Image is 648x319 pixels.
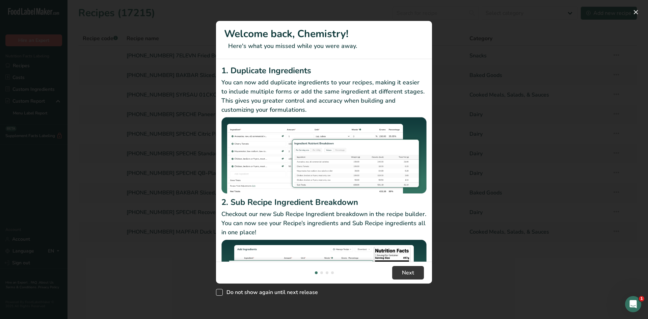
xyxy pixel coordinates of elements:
p: You can now add duplicate ingredients to your recipes, making it easier to include multiple forms... [221,78,427,114]
span: Do not show again until next release [223,289,318,296]
span: Next [402,269,414,277]
h2: 1. Duplicate Ingredients [221,64,427,77]
iframe: Intercom live chat [625,296,641,312]
p: Here's what you missed while you were away. [224,42,424,51]
span: 1 [639,296,644,301]
p: Checkout our new Sub Recipe Ingredient breakdown in the recipe builder. You can now see your Reci... [221,210,427,237]
img: Duplicate Ingredients [221,117,427,194]
h1: Welcome back, Chemistry! [224,26,424,42]
img: Sub Recipe Ingredient Breakdown [221,240,427,316]
button: Next [392,266,424,280]
h2: 2. Sub Recipe Ingredient Breakdown [221,196,427,208]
